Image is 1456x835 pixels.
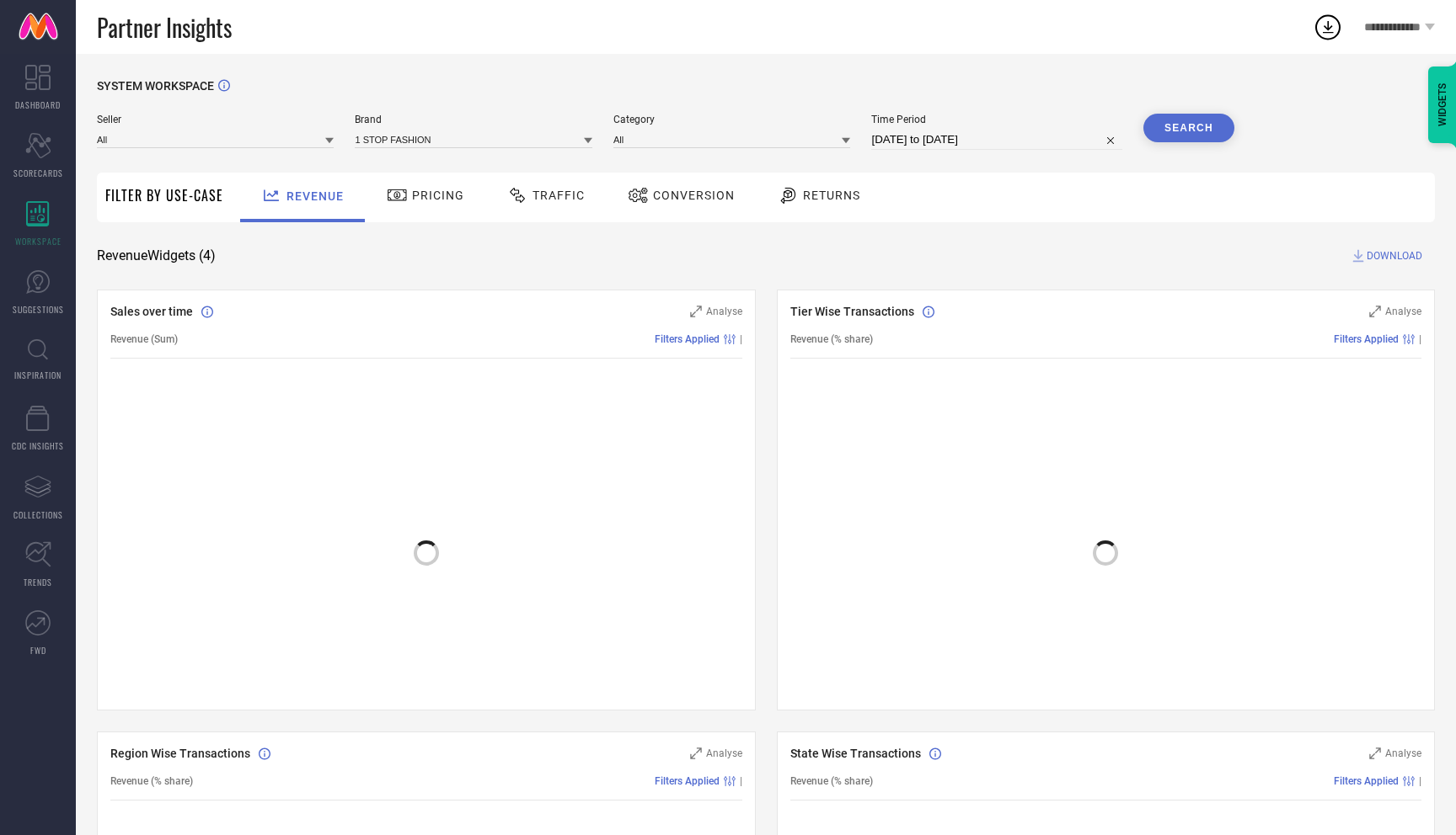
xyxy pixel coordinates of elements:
span: FWD [30,644,46,657]
span: Conversion [653,189,735,202]
span: Revenue (Sum) [110,333,178,345]
button: Search [1143,114,1234,142]
span: TRENDS [24,576,52,588]
span: Time Period [871,114,1121,125]
span: Analyse [1385,306,1421,317]
span: Region Wise Transactions [110,747,250,760]
span: Analyse [706,747,742,759]
svg: Zoom [690,306,702,317]
span: CDC INSIGHTS [12,439,64,452]
span: Revenue Widgets ( 4 ) [97,247,216,264]
span: Tier Wise Transactions [790,305,914,318]
span: Partner Insights [97,10,232,45]
span: Revenue (% share) [110,775,193,787]
span: Revenue [286,189,344,203]
span: | [1419,333,1421,345]
span: Filters Applied [1334,333,1399,345]
span: Filters Applied [655,333,720,345]
span: Analyse [706,306,742,317]
span: Filter By Use-Case [105,185,223,205]
svg: Zoom [690,747,702,759]
span: Traffic [533,189,585,202]
span: WORKSPACE [15,235,62,247]
span: COLLECTIONS [13,508,63,521]
span: SCORECARDS [13,167,63,179]
input: Select time period [871,130,1121,150]
span: | [740,333,742,345]
span: | [740,775,742,787]
span: Sales over time [110,305,193,318]
span: | [1419,775,1421,787]
svg: Zoom [1369,747,1381,759]
svg: Zoom [1369,306,1381,317]
span: Filters Applied [1334,775,1399,787]
span: Brand [355,114,591,125]
span: DASHBOARD [15,98,61,111]
span: INSPIRATION [14,369,62,381]
span: Category [613,114,850,125]
div: Open download list [1313,12,1343,42]
span: Filters Applied [655,775,720,787]
span: Revenue (% share) [790,775,873,787]
span: Analyse [1385,747,1421,759]
span: Returns [803,189,860,202]
span: State Wise Transactions [790,747,921,760]
span: SUGGESTIONS [13,303,64,316]
span: DOWNLOAD [1367,247,1422,264]
span: SYSTEM WORKSPACE [97,79,214,93]
span: Pricing [412,189,464,202]
span: Revenue (% share) [790,333,873,345]
span: Seller [97,114,334,125]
